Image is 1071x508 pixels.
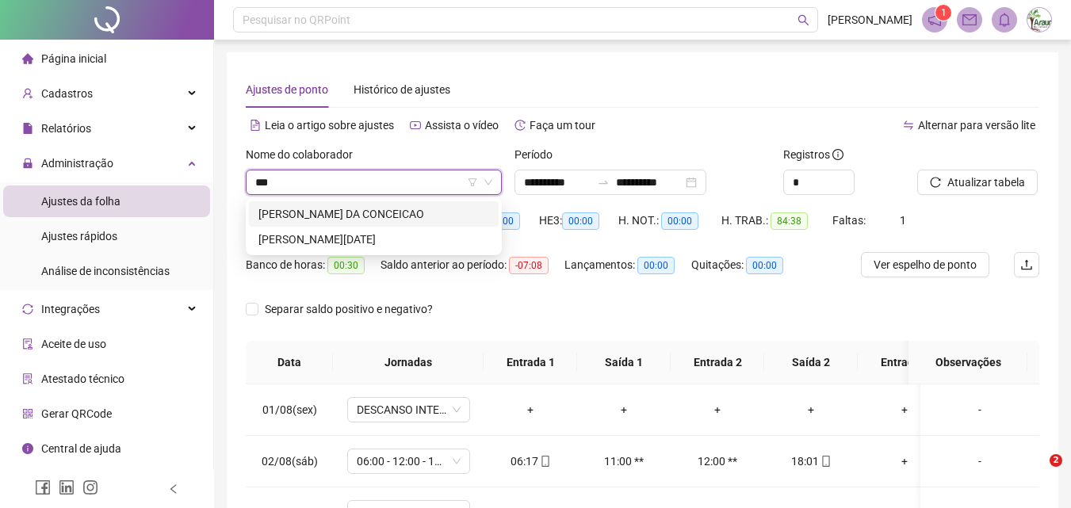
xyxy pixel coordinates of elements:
span: Ajustes da folha [41,195,120,208]
div: + [870,453,939,470]
span: 84:38 [771,212,808,230]
th: Saída 2 [764,341,858,384]
span: Ver espelho de ponto [874,256,977,273]
span: [PERSON_NAME] [828,11,912,29]
span: Ajustes rápidos [41,230,117,243]
div: - [933,453,1027,470]
span: swap-right [597,176,610,189]
button: Ver espelho de ponto [861,252,989,277]
th: Data [246,341,333,384]
div: HE 3: [539,212,618,230]
span: search [798,14,809,26]
span: Relatórios [41,122,91,135]
div: + [870,401,939,418]
span: facebook [35,479,51,495]
th: Entrada 2 [671,341,764,384]
span: to [597,176,610,189]
span: Central de ajuda [41,442,121,455]
span: Histórico de ajustes [354,83,450,96]
span: Página inicial [41,52,106,65]
span: 02/08(sáb) [262,455,318,468]
span: mobile [538,456,551,467]
span: 00:00 [562,212,599,230]
span: 1 [900,214,906,227]
span: Separar saldo positivo e negativo? [258,300,439,318]
span: Assista o vídeo [425,119,499,132]
span: 00:00 [661,212,698,230]
span: Atestado técnico [41,372,124,385]
div: [PERSON_NAME] DA CONCEICAO [258,205,489,223]
img: 48028 [1027,8,1051,32]
iframe: Intercom live chat [1017,454,1055,492]
span: info-circle [22,443,33,454]
span: lock [22,158,33,169]
th: Jornadas [333,341,484,384]
span: qrcode [22,408,33,419]
span: reload [930,177,941,188]
span: swap [903,120,914,131]
span: Análise de inconsistências [41,265,170,277]
div: Banco de horas: [246,256,381,274]
th: Entrada 1 [484,341,577,384]
div: + [777,401,845,418]
div: Saldo anterior ao período: [381,256,564,274]
span: 06:00 - 12:00 - 13:00 - 18:00 [357,449,461,473]
span: Faça um tour [530,119,595,132]
span: down [484,178,493,187]
div: [PERSON_NAME][DATE] [258,231,489,248]
span: 00:00 [637,257,675,274]
span: Atualizar tabela [947,174,1025,191]
th: Saída 1 [577,341,671,384]
span: Ajustes de ponto [246,83,328,96]
span: file-text [250,120,261,131]
span: file [22,123,33,134]
div: Lançamentos: [564,256,691,274]
span: Gerar QRCode [41,407,112,420]
div: Quitações: [691,256,802,274]
div: H. NOT.: [618,212,721,230]
span: sync [22,304,33,315]
span: 00:30 [327,257,365,274]
span: Registros [783,146,843,163]
th: Observações [908,341,1027,384]
span: mail [962,13,977,27]
div: + [683,401,752,418]
span: mobile [819,456,832,467]
span: instagram [82,479,98,495]
sup: 1 [935,5,951,21]
span: upload [1020,258,1033,271]
span: Integrações [41,303,100,315]
span: info-circle [832,149,843,160]
span: solution [22,373,33,384]
span: 2 [1050,454,1062,467]
span: Leia o artigo sobre ajustes [265,119,394,132]
span: Administração [41,157,113,170]
span: bell [997,13,1012,27]
span: linkedin [59,479,75,495]
div: + [590,401,658,418]
span: 00:00 [746,257,783,274]
span: DESCANSO INTER-JORNADA [357,398,461,422]
span: Alternar para versão lite [918,119,1035,132]
div: WANIA LUCIA DE SOUZA [249,227,499,252]
div: 06:17 [496,453,564,470]
span: left [168,483,179,495]
button: Atualizar tabela [917,170,1038,195]
span: audit [22,338,33,349]
label: Período [514,146,563,163]
th: Entrada 3 [858,341,951,384]
span: 01/08(sex) [262,403,317,416]
span: -07:08 [509,257,549,274]
div: + [496,401,564,418]
span: filter [468,178,477,187]
label: Nome do colaborador [246,146,363,163]
span: notification [928,13,942,27]
span: Faltas: [832,214,868,227]
span: 1 [941,7,947,18]
div: - [933,401,1027,418]
div: WANESSA OLIVEIRA WEBER DA CONCEICAO [249,201,499,227]
span: history [514,120,526,131]
span: user-add [22,88,33,99]
span: youtube [410,120,421,131]
span: home [22,53,33,64]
